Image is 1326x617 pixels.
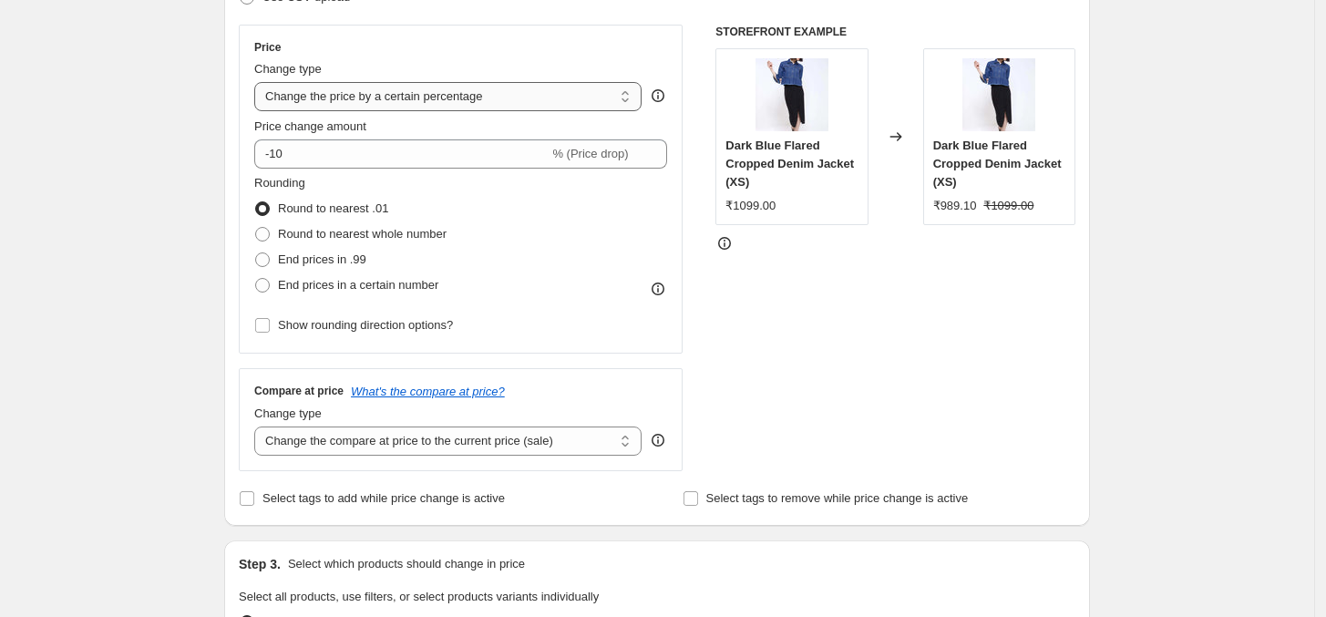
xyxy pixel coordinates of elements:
h3: Compare at price [254,384,344,398]
span: Change type [254,62,322,76]
span: Dark Blue Flared Cropped Denim Jacket (XS) [725,139,854,189]
img: F_03_IMG0089-_1080-x-1618_80x.jpg [962,58,1035,131]
div: help [649,87,667,105]
span: Rounding [254,176,305,190]
strike: ₹1099.00 [983,197,1033,215]
button: What's the compare at price? [351,385,505,398]
h3: Price [254,40,281,55]
span: Price change amount [254,119,366,133]
span: Round to nearest whole number [278,227,447,241]
span: Change type [254,406,322,420]
img: F_03_IMG0089-_1080-x-1618_80x.jpg [756,58,828,131]
span: % (Price drop) [552,147,628,160]
span: Select tags to remove while price change is active [706,491,969,505]
h2: Step 3. [239,555,281,573]
input: -15 [254,139,549,169]
div: ₹989.10 [933,197,977,215]
p: Select which products should change in price [288,555,525,573]
span: End prices in .99 [278,252,366,266]
span: Round to nearest .01 [278,201,388,215]
div: help [649,431,667,449]
h6: STOREFRONT EXAMPLE [715,25,1075,39]
span: End prices in a certain number [278,278,438,292]
span: Select tags to add while price change is active [262,491,505,505]
span: Show rounding direction options? [278,318,453,332]
div: ₹1099.00 [725,197,776,215]
span: Select all products, use filters, or select products variants individually [239,590,599,603]
span: Dark Blue Flared Cropped Denim Jacket (XS) [933,139,1062,189]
